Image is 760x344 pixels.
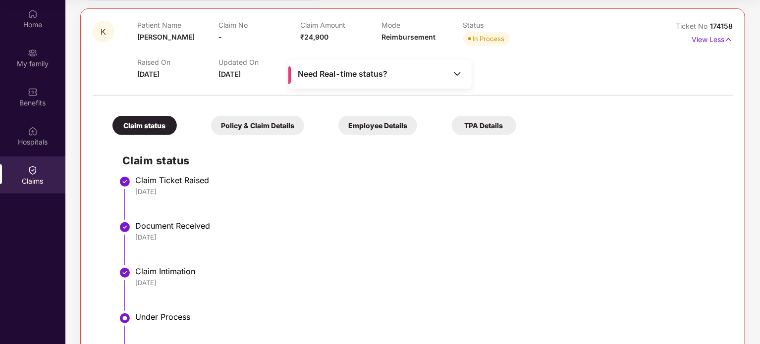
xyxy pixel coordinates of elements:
[218,70,241,78] span: [DATE]
[119,221,131,233] img: svg+xml;base64,PHN2ZyBpZD0iU3RlcC1Eb25lLTMyeDMyIiB4bWxucz0iaHR0cDovL3d3dy53My5vcmcvMjAwMC9zdmciIH...
[676,22,710,30] span: Ticket No
[135,312,723,322] div: Under Process
[137,70,160,78] span: [DATE]
[211,116,304,135] div: Policy & Claim Details
[710,22,733,30] span: 174158
[137,58,218,66] p: Raised On
[28,48,38,58] img: svg+xml;base64,PHN2ZyB3aWR0aD0iMjAiIGhlaWdodD0iMjAiIHZpZXdCb3g9IjAgMCAyMCAyMCIgZmlsbD0ibm9uZSIgeG...
[28,9,38,19] img: svg+xml;base64,PHN2ZyBpZD0iSG9tZSIgeG1sbnM9Imh0dHA6Ly93d3cudzMub3JnLzIwMDAvc3ZnIiB3aWR0aD0iMjAiIG...
[218,33,222,41] span: -
[692,32,733,45] p: View Less
[218,21,300,29] p: Claim No
[452,116,516,135] div: TPA Details
[122,152,723,169] h2: Claim status
[101,28,107,36] span: K
[28,87,38,97] img: svg+xml;base64,PHN2ZyBpZD0iQmVuZWZpdHMiIHhtbG5zPSJodHRwOi8vd3d3LnczLm9yZy8yMDAwL3N2ZyIgd2lkdGg9Ij...
[463,21,544,29] p: Status
[135,187,723,196] div: [DATE]
[135,233,723,242] div: [DATE]
[338,116,417,135] div: Employee Details
[473,34,505,44] div: In Process
[381,33,435,41] span: Reimbursement
[300,21,381,29] p: Claim Amount
[135,175,723,185] div: Claim Ticket Raised
[298,69,387,79] span: Need Real-time status?
[135,266,723,276] div: Claim Intimation
[135,221,723,231] div: Document Received
[381,21,463,29] p: Mode
[119,312,131,324] img: svg+xml;base64,PHN2ZyBpZD0iU3RlcC1BY3RpdmUtMzJ4MzIiIHhtbG5zPSJodHRwOi8vd3d3LnczLm9yZy8yMDAwL3N2Zy...
[119,176,131,188] img: svg+xml;base64,PHN2ZyBpZD0iU3RlcC1Eb25lLTMyeDMyIiB4bWxucz0iaHR0cDovL3d3dy53My5vcmcvMjAwMC9zdmciIH...
[28,165,38,175] img: svg+xml;base64,PHN2ZyBpZD0iQ2xhaW0iIHhtbG5zPSJodHRwOi8vd3d3LnczLm9yZy8yMDAwL3N2ZyIgd2lkdGg9IjIwIi...
[137,21,218,29] p: Patient Name
[218,58,300,66] p: Updated On
[28,126,38,136] img: svg+xml;base64,PHN2ZyBpZD0iSG9zcGl0YWxzIiB4bWxucz0iaHR0cDovL3d3dy53My5vcmcvMjAwMC9zdmciIHdpZHRoPS...
[135,278,723,287] div: [DATE]
[137,33,195,41] span: [PERSON_NAME]
[119,267,131,279] img: svg+xml;base64,PHN2ZyBpZD0iU3RlcC1Eb25lLTMyeDMyIiB4bWxucz0iaHR0cDovL3d3dy53My5vcmcvMjAwMC9zdmciIH...
[452,69,462,79] img: Toggle Icon
[300,33,328,41] span: ₹24,900
[724,34,733,45] img: svg+xml;base64,PHN2ZyB4bWxucz0iaHR0cDovL3d3dy53My5vcmcvMjAwMC9zdmciIHdpZHRoPSIxNyIgaGVpZ2h0PSIxNy...
[112,116,177,135] div: Claim status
